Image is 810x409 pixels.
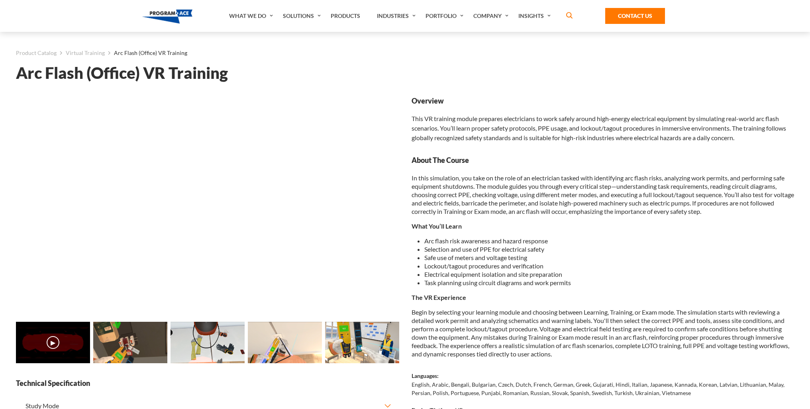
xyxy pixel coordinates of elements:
li: Selection and use of PPE for electrical safety [424,245,794,253]
nav: breadcrumb [16,48,794,58]
img: Arc Flash (Office) VR Training - Preview 1 [93,322,167,364]
li: Safe use of meters and voltage testing [424,253,794,262]
a: Contact Us [605,8,665,24]
p: In this simulation, you take on the role of an electrician tasked with identifying arc flash risk... [412,174,794,215]
li: Electrical equipment isolation and site preparation [424,270,794,278]
p: Begin by selecting your learning module and choosing between Learning, Training, or Exam mode. Th... [412,308,794,358]
li: Arc Flash (Office) VR Training [105,48,187,58]
iframe: Arc Flash (Office) VR Training - Video 0 [16,96,399,311]
li: Lockout/tagout procedures and verification [424,262,794,270]
strong: Technical Specification [16,378,399,388]
strong: Overview [412,96,794,106]
button: ▶ [47,336,59,349]
li: Task planning using circuit diagrams and work permits [424,278,794,287]
img: Arc Flash (Office) VR Training - Preview 3 [248,322,322,364]
p: The VR Experience [412,293,794,301]
p: What You’ll Learn [412,222,794,230]
a: Virtual Training [66,48,105,58]
h1: Arc Flash (Office) VR Training [16,66,794,80]
img: Arc Flash (Office) VR Training - Preview 2 [171,322,245,364]
li: Arc flash risk awareness and hazard response [424,237,794,245]
p: English, Arabic, Bengali, Bulgarian, Czech, Dutch, French, German, Greek, Gujarati, Hindi, Italia... [412,380,794,397]
a: Product Catalog [16,48,57,58]
strong: About The Course [412,155,794,165]
img: Arc Flash (Office) VR Training - Preview 4 [325,322,399,364]
div: This VR training module prepares electricians to work safely around high-energy electrical equipm... [412,96,794,143]
img: Program-Ace [142,10,193,23]
strong: Languages: [412,372,439,379]
img: Arc Flash (Office) VR Training - Video 0 [16,322,90,364]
